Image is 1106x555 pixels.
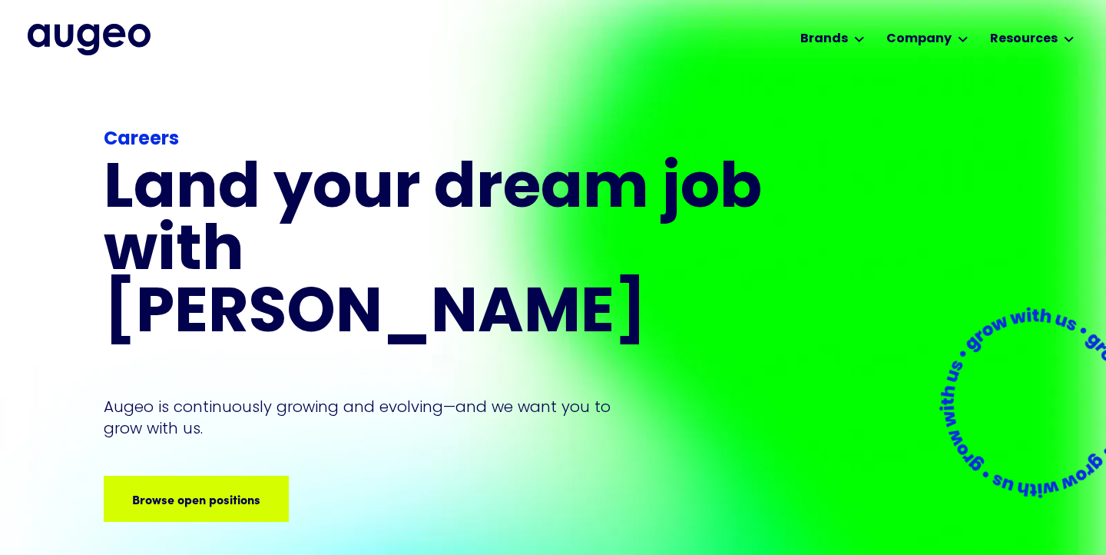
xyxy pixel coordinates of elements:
strong: Careers [104,131,179,149]
div: Resources [990,30,1058,48]
a: home [28,24,151,55]
img: Augeo's full logo in midnight blue. [28,24,151,55]
div: Brands [800,30,848,48]
a: Browse open positions [104,476,289,522]
p: Augeo is continuously growing and evolving—and we want you to grow with us. [104,396,632,439]
h1: Land your dream job﻿ with [PERSON_NAME] [104,160,767,347]
div: Company [886,30,952,48]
